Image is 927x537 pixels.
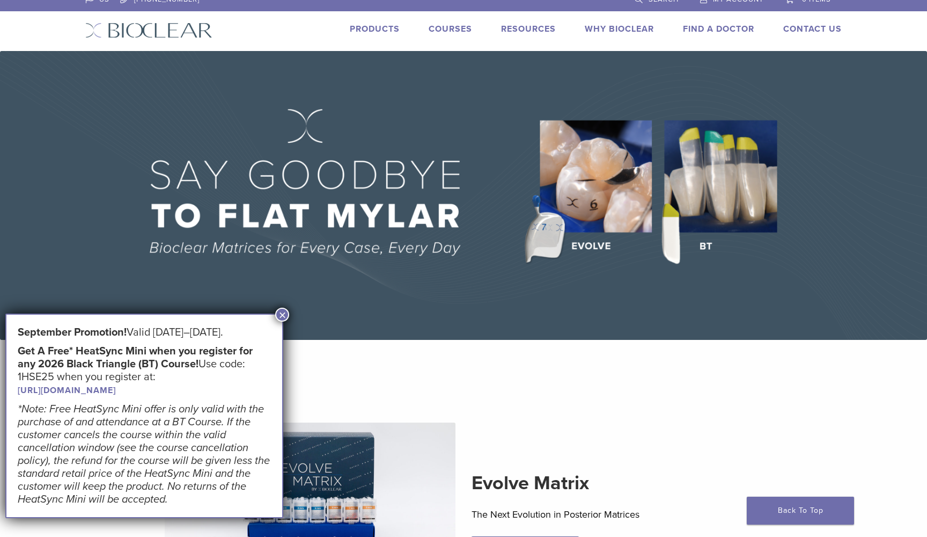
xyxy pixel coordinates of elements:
a: Courses [429,24,472,34]
a: Back To Top [747,497,854,525]
a: Contact Us [783,24,842,34]
a: Products [350,24,400,34]
a: [URL][DOMAIN_NAME] [18,385,116,396]
a: Why Bioclear [585,24,654,34]
h2: Evolve Matrix [472,470,763,496]
strong: September Promotion! [18,326,127,339]
img: Bioclear [85,23,212,38]
a: Find A Doctor [683,24,754,34]
strong: Get A Free* HeatSync Mini when you register for any 2026 Black Triangle (BT) Course! [18,345,253,371]
h5: Use code: 1HSE25 when you register at: [18,345,271,397]
p: The Next Evolution in Posterior Matrices [472,506,763,523]
a: Resources [501,24,556,34]
em: *Note: Free HeatSync Mini offer is only valid with the purchase of and attendance at a BT Course.... [18,403,270,506]
button: Close [275,308,289,322]
h5: Valid [DATE]–[DATE]. [18,326,271,339]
